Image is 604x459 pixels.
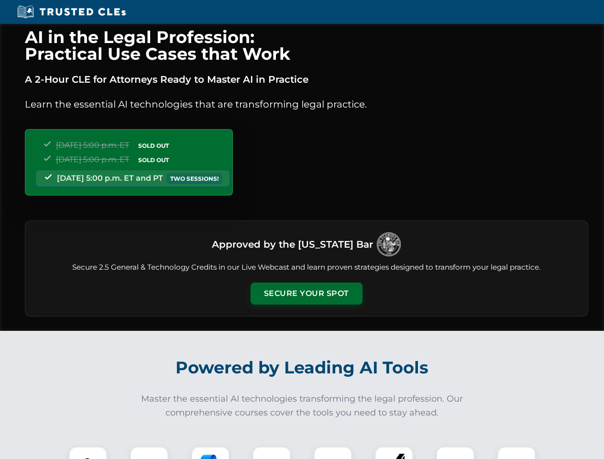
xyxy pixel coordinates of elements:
img: Trusted CLEs [14,5,129,19]
h1: AI in the Legal Profession: Practical Use Cases that Work [25,29,588,62]
h2: Powered by Leading AI Tools [37,351,567,384]
button: Secure Your Spot [251,283,362,305]
h3: Approved by the [US_STATE] Bar [212,236,373,253]
img: Logo [377,232,401,256]
p: Secure 2.5 General & Technology Credits in our Live Webcast and learn proven strategies designed ... [37,262,576,273]
p: Learn the essential AI technologies that are transforming legal practice. [25,97,588,112]
span: [DATE] 5:00 p.m. ET [56,141,129,150]
span: SOLD OUT [135,141,172,151]
span: SOLD OUT [135,155,172,165]
p: Master the essential AI technologies transforming the legal profession. Our comprehensive courses... [135,392,470,420]
span: [DATE] 5:00 p.m. ET [56,155,129,164]
p: A 2-Hour CLE for Attorneys Ready to Master AI in Practice [25,72,588,87]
